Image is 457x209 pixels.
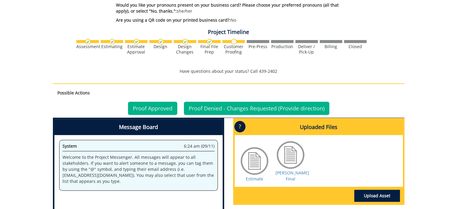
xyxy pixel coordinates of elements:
div: Assessment [76,44,99,49]
img: checkmark [85,39,91,45]
p: ? [234,121,245,132]
div: Estimate Approval [125,44,148,55]
p: Welcome to the Project Messenger. All messages will appear to all stakeholders. If you want to al... [62,154,215,184]
img: checkmark [109,39,115,45]
h4: Uploaded Files [235,119,403,135]
div: Estimating [101,44,123,49]
div: Design Changes [174,44,196,55]
div: Design [149,44,172,49]
h4: Project Timeline [53,29,404,35]
a: Proof Denied - Changes Requested (Provide direction) [184,102,329,115]
div: Final File Prep [198,44,221,55]
img: checkmark [158,39,164,45]
span: 6:24 am (09/11) [184,143,215,149]
span: Would you like your pronouns present on your business card? Please choose your preferred pronouns... [116,2,339,14]
p: No [116,17,351,23]
div: Deliver / Pick-Up [295,44,318,55]
p: Have questions about your status? Call 439-2402 [53,68,404,74]
a: Proof Approved [128,102,177,115]
span: Are you using a QR code on your printed business card?: [116,17,230,23]
img: checkmark [207,39,212,45]
img: checkmark [134,39,139,45]
div: Production [271,44,294,49]
div: Billing [320,44,342,49]
strong: Possible Actions [57,90,90,96]
p: she/her [116,2,351,14]
a: [PERSON_NAME] Final [276,170,309,182]
div: Pre-Press [247,44,269,49]
div: Closed [344,44,367,49]
span: System [62,143,77,149]
a: Estimate [246,176,263,182]
div: Customer Proofing [222,44,245,55]
img: checkmark [182,39,188,45]
h4: Message Board [54,119,223,135]
img: no [231,39,237,45]
a: Upload Asset [354,190,400,202]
